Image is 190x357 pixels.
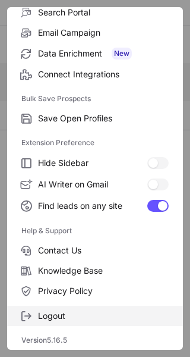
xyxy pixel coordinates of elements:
label: Search Portal [7,2,183,23]
span: Save Open Profiles [38,113,169,124]
span: Connect Integrations [38,69,169,80]
label: Knowledge Base [7,261,183,281]
label: Data Enrichment New [7,43,183,64]
label: Logout [7,306,183,326]
label: Bulk Save Prospects [21,89,169,108]
label: Connect Integrations [7,64,183,84]
span: Knowledge Base [38,265,169,276]
span: Data Enrichment [38,48,169,59]
label: Find leads on any site [7,195,183,217]
span: Privacy Policy [38,286,169,296]
span: New [112,48,132,59]
label: Privacy Policy [7,281,183,301]
label: AI Writer on Gmail [7,174,183,195]
span: Email Campaign [38,27,169,38]
span: Contact Us [38,245,169,256]
label: Contact Us [7,240,183,261]
label: Extension Preference [21,133,169,152]
span: AI Writer on Gmail [38,179,147,190]
label: Save Open Profiles [7,108,183,129]
label: Hide Sidebar [7,152,183,174]
div: Version 5.16.5 [7,331,183,350]
label: Help & Support [21,221,169,240]
span: Logout [38,311,169,321]
span: Hide Sidebar [38,158,147,168]
label: Email Campaign [7,23,183,43]
span: Find leads on any site [38,201,147,211]
span: Search Portal [38,7,169,18]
